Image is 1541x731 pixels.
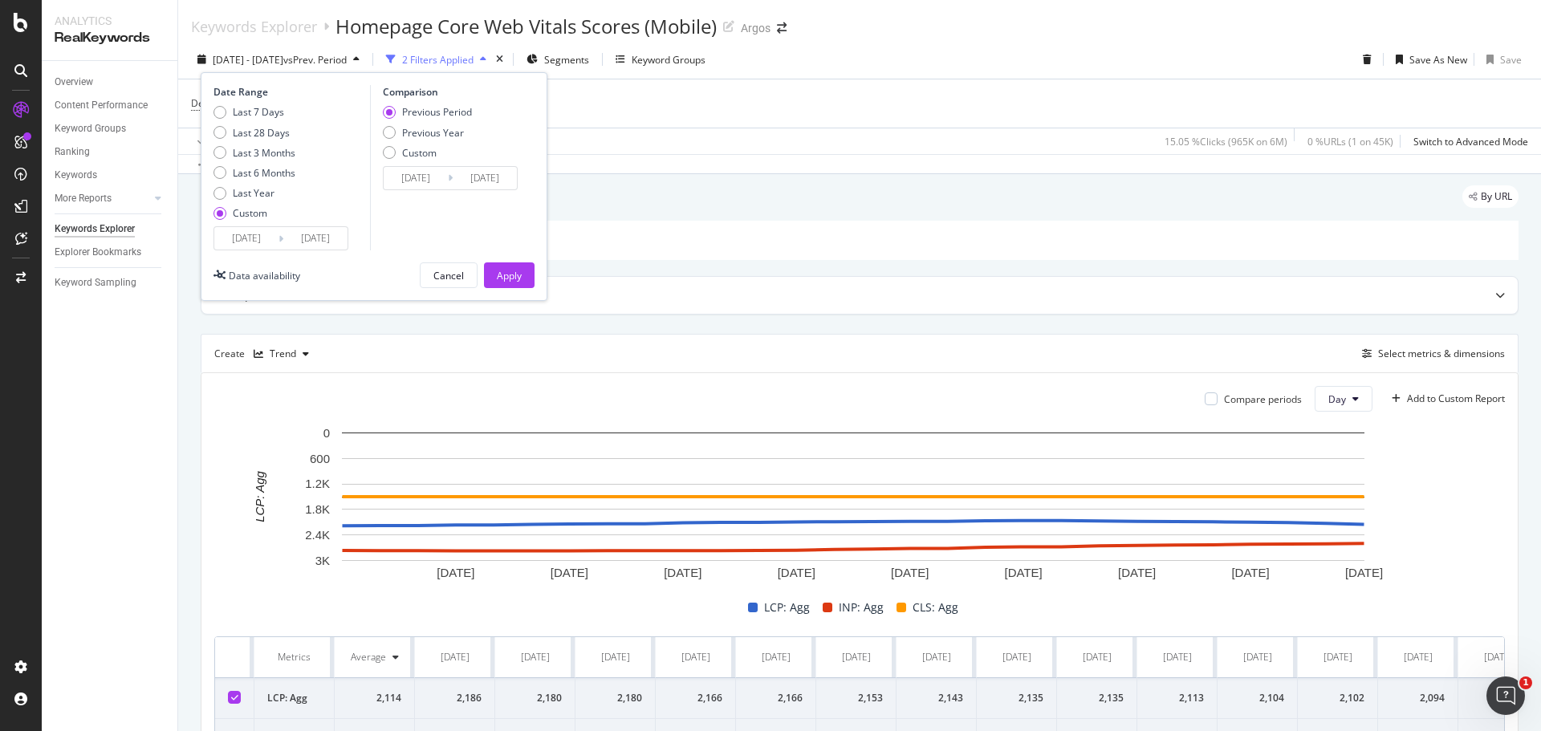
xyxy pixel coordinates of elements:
[335,13,717,40] div: Homepage Core Web Vitals Scores (Mobile)
[323,426,330,440] text: 0
[55,244,166,261] a: Explorer Bookmarks
[1002,650,1031,664] div: [DATE]
[55,190,112,207] div: More Reports
[55,274,166,291] a: Keyword Sampling
[267,650,321,664] div: Metrics
[383,105,472,119] div: Previous Period
[1462,185,1519,208] div: legacy label
[484,262,535,288] button: Apply
[1481,192,1512,201] span: By URL
[214,227,279,250] input: Start Date
[664,567,701,580] text: [DATE]
[842,650,871,664] div: [DATE]
[1484,650,1513,664] div: [DATE]
[1070,691,1124,705] div: 2,135
[55,144,90,160] div: Ranking
[384,167,448,189] input: Start Date
[213,146,295,160] div: Last 3 Months
[247,341,315,367] button: Trend
[544,53,589,67] span: Segments
[233,126,290,140] div: Last 28 Days
[551,567,588,580] text: [DATE]
[1404,650,1433,664] div: [DATE]
[305,503,330,517] text: 1.8K
[191,96,222,110] span: Device
[521,650,550,664] div: [DATE]
[1315,386,1372,412] button: Day
[55,167,97,184] div: Keywords
[55,120,126,137] div: Keyword Groups
[310,452,330,465] text: 600
[213,126,295,140] div: Last 28 Days
[351,650,386,664] div: Average
[508,691,562,705] div: 2,180
[383,146,472,160] div: Custom
[839,598,884,617] span: INP: Agg
[55,97,148,114] div: Content Performance
[55,13,165,29] div: Analytics
[990,691,1043,705] div: 2,135
[213,186,295,200] div: Last Year
[1328,392,1346,406] span: Day
[233,105,284,119] div: Last 7 Days
[55,190,150,207] a: More Reports
[214,424,1493,585] svg: A chart.
[441,650,470,664] div: [DATE]
[601,650,630,664] div: [DATE]
[1519,676,1532,689] span: 1
[383,85,522,99] div: Comparison
[1311,691,1364,705] div: 2,102
[55,167,166,184] a: Keywords
[1391,691,1445,705] div: 2,094
[1307,135,1393,148] div: 0 % URLs ( 1 on 45K )
[609,47,712,72] button: Keyword Groups
[55,221,135,238] div: Keywords Explorer
[891,567,929,580] text: [DATE]
[1230,691,1284,705] div: 2,104
[428,691,482,705] div: 2,186
[1471,691,1525,705] div: 2,089
[348,691,401,705] div: 2,114
[55,120,166,137] a: Keyword Groups
[402,126,464,140] div: Previous Year
[253,471,266,522] text: LCP: Agg
[55,74,93,91] div: Overview
[191,18,317,35] a: Keywords Explorer
[764,598,810,617] span: LCP: Agg
[632,53,705,67] div: Keyword Groups
[213,53,283,67] span: [DATE] - [DATE]
[493,51,506,67] div: times
[1224,392,1302,406] div: Compare periods
[383,126,472,140] div: Previous Year
[213,105,295,119] div: Last 7 Days
[55,74,166,91] a: Overview
[402,53,474,67] div: 2 Filters Applied
[433,269,464,282] div: Cancel
[1389,47,1467,72] button: Save As New
[1005,567,1043,580] text: [DATE]
[1323,650,1352,664] div: [DATE]
[669,691,722,705] div: 2,166
[1413,135,1528,148] div: Switch to Advanced Mode
[233,186,274,200] div: Last Year
[233,146,295,160] div: Last 3 Months
[1407,394,1505,404] div: Add to Custom Report
[229,269,300,282] div: Data availability
[1083,650,1112,664] div: [DATE]
[254,678,335,719] td: LCP: Agg
[233,166,295,180] div: Last 6 Months
[191,128,238,154] button: Apply
[453,167,517,189] input: End Date
[1480,47,1522,72] button: Save
[741,20,770,36] div: Argos
[402,105,472,119] div: Previous Period
[437,567,474,580] text: [DATE]
[420,262,478,288] button: Cancel
[55,274,136,291] div: Keyword Sampling
[588,691,642,705] div: 2,180
[213,206,295,220] div: Custom
[777,22,787,34] div: arrow-right-arrow-left
[1385,386,1505,412] button: Add to Custom Report
[233,206,267,220] div: Custom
